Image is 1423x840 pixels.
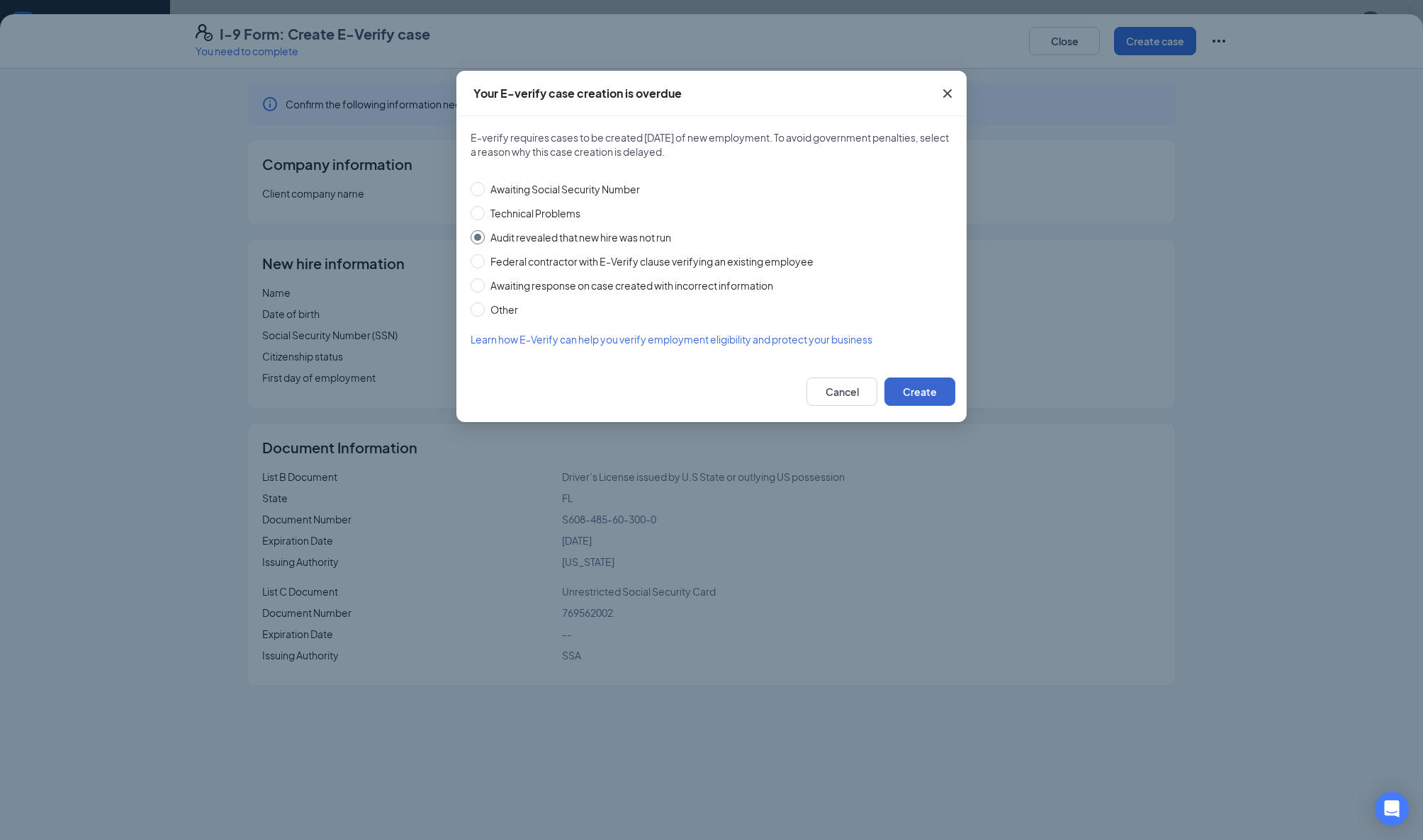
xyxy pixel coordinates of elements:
button: Cancel [806,378,877,406]
button: Create [884,378,955,406]
button: Close [928,71,967,116]
span: Awaiting Social Security Number [485,181,646,197]
div: Open Intercom Messenger [1375,792,1409,826]
a: Learn how E-Verify can help you verify employment eligibility and protect your business [471,331,952,347]
span: E-verify requires cases to be created [DATE] of new employment. To avoid government penalties, se... [471,130,952,159]
span: Other [485,302,524,317]
span: Awaiting response on case created with incorrect information [485,278,779,293]
span: Audit revealed that new hire was not run [485,229,677,245]
span: Technical Problems [485,205,586,221]
span: Learn how E-Verify can help you verify employment eligibility and protect your business [471,333,872,346]
svg: Cross [939,85,956,102]
div: Your E-verify case creation is overdue [473,86,682,101]
span: Federal contractor with E-Verify clause verifying an existing employee [485,254,819,269]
